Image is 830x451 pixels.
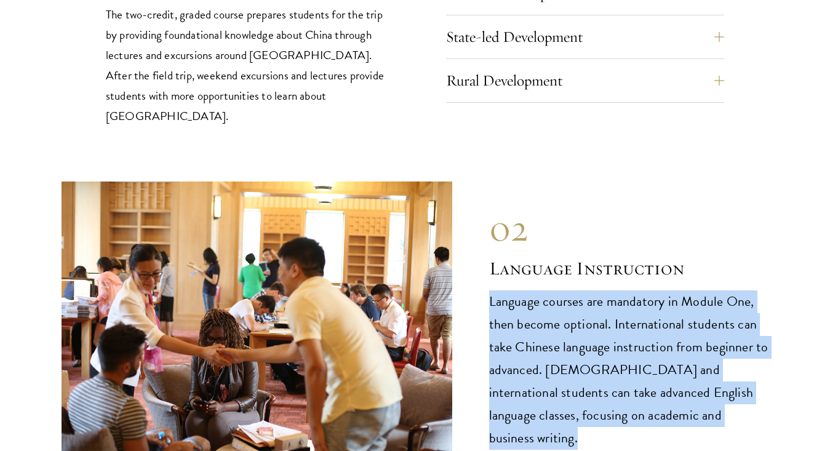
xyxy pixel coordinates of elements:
[106,4,385,126] p: The two-credit, graded course prepares students for the trip by providing foundational knowledge ...
[446,22,725,52] button: State-led Development
[489,290,769,450] p: Language courses are mandatory in Module One, then become optional. International students can ta...
[489,206,769,250] div: 02
[489,257,769,281] h2: Language Instruction
[446,66,725,95] button: Rural Development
